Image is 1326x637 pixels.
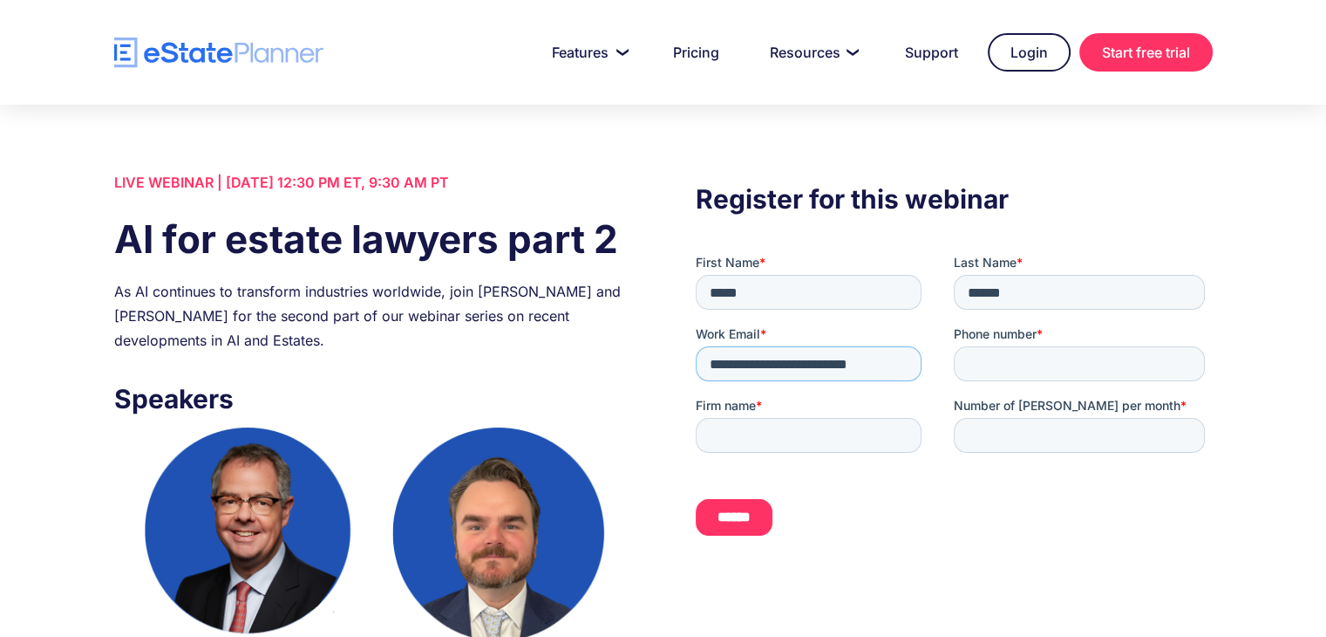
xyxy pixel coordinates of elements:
a: Login [988,33,1071,72]
h1: AI for estate lawyers part 2 [114,212,630,266]
a: Start free trial [1079,33,1213,72]
a: home [114,38,323,68]
div: As AI continues to transform industries worldwide, join [PERSON_NAME] and [PERSON_NAME] for the s... [114,279,630,353]
h3: Speakers [114,379,630,419]
a: Features [531,35,643,70]
a: Pricing [652,35,740,70]
div: LIVE WEBINAR | [DATE] 12:30 PM ET, 9:30 AM PT [114,170,630,195]
h3: Register for this webinar [696,179,1212,219]
a: Resources [749,35,875,70]
iframe: To enrich screen reader interactions, please activate Accessibility in Grammarly extension settings [696,254,1212,551]
a: Support [884,35,979,70]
